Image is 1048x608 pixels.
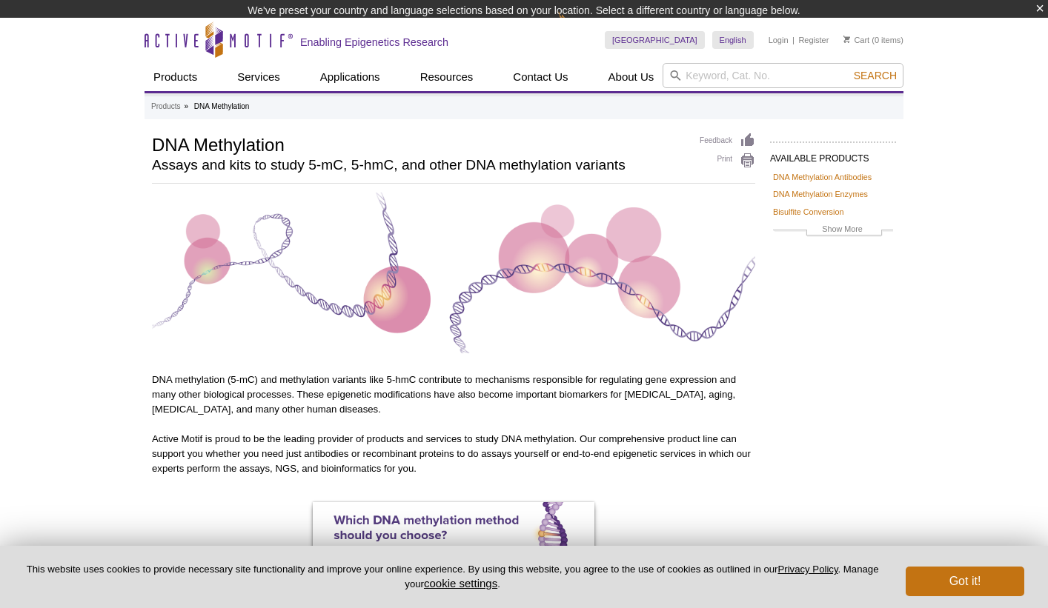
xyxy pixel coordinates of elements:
[152,158,685,172] h2: Assays and kits to study 5-mC, 5-hmC, and other DNA methylation variants
[769,35,789,45] a: Login
[773,205,843,218] a: Bisulfite Conversion
[300,36,448,49] h2: Enabling Epigenetics Research
[600,63,663,91] a: About Us
[773,222,893,239] a: Show More
[700,153,755,169] a: Print
[906,567,1024,596] button: Got it!
[504,63,577,91] a: Contact Us
[849,69,901,82] button: Search
[770,141,896,168] h2: AVAILABLE PRODUCTS
[145,63,206,91] a: Products
[152,193,755,353] img: DNA Methylation
[792,31,795,49] li: |
[152,432,755,476] p: Active Motif is proud to be the leading provider of products and services to study DNA methylatio...
[777,564,838,575] a: Privacy Policy
[151,100,180,113] a: Products
[712,31,754,49] a: English
[424,577,497,589] button: cookie settings
[184,102,188,110] li: »
[843,36,850,43] img: Your Cart
[843,31,903,49] li: (0 items)
[152,373,755,417] p: DNA methylation (5-mC) and methylation variants like 5-hmC contribute to mechanisms responsible f...
[663,63,903,88] input: Keyword, Cat. No.
[228,63,289,91] a: Services
[843,35,869,45] a: Cart
[605,31,705,49] a: [GEOGRAPHIC_DATA]
[152,133,685,155] h1: DNA Methylation
[854,70,897,81] span: Search
[798,35,829,45] a: Register
[558,11,597,46] img: Change Here
[313,502,594,578] img: DNA Methylation Method Guide
[24,563,881,591] p: This website uses cookies to provide necessary site functionality and improve your online experie...
[194,102,249,110] li: DNA Methylation
[700,133,755,149] a: Feedback
[773,187,868,201] a: DNA Methylation Enzymes
[311,63,389,91] a: Applications
[773,170,872,184] a: DNA Methylation Antibodies
[411,63,482,91] a: Resources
